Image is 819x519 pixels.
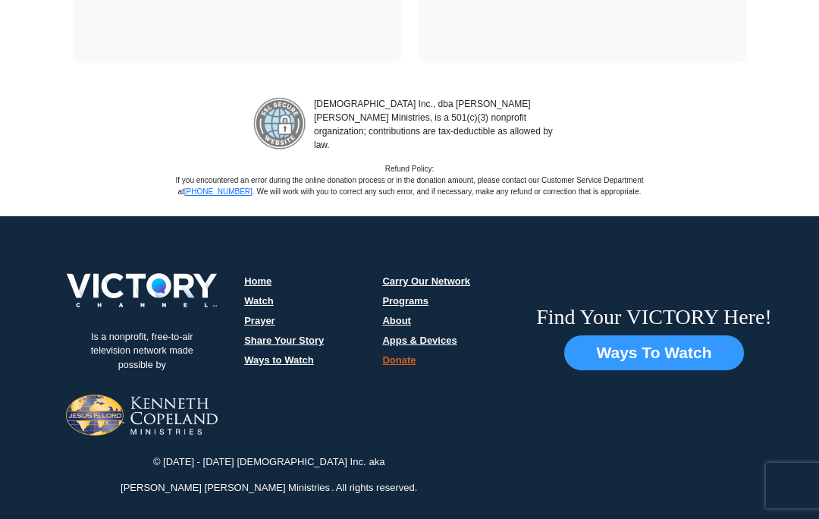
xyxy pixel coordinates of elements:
p: [PERSON_NAME] [PERSON_NAME] Ministries [119,480,331,495]
p: Is a nonprofit, free-to-air television network made possible by [66,319,218,385]
p: aka [368,455,387,470]
p: Refund Policy: If you encountered an error during the online donation process or in the donation ... [174,163,645,197]
img: victory-logo.png [47,273,237,307]
a: Carry Our Network [382,275,470,287]
img: refund-policy [253,97,306,150]
a: Share Your Story [244,335,324,346]
a: About [382,315,411,326]
a: Prayer [244,315,275,326]
a: Donate [382,354,416,366]
img: Jesus-is-Lord-logo.png [66,395,218,436]
h6: Find Your VICTORY Here! [536,304,772,330]
a: Ways to Watch [244,354,314,366]
a: [PHONE_NUMBER] [184,187,253,196]
a: Watch [244,295,274,307]
button: Ways To Watch [564,335,743,370]
a: Apps & Devices [382,335,457,346]
a: Home [244,275,271,287]
p: All rights reserved. [334,480,419,495]
p: [DEMOGRAPHIC_DATA] Inc., dba [PERSON_NAME] [PERSON_NAME] Ministries, is a 501(c)(3) nonprofit org... [306,97,566,152]
p: [DEMOGRAPHIC_DATA] Inc. [236,455,368,470]
div: . [47,443,491,517]
p: © [DATE] - [DATE] [152,455,236,470]
a: Programs [382,295,428,307]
